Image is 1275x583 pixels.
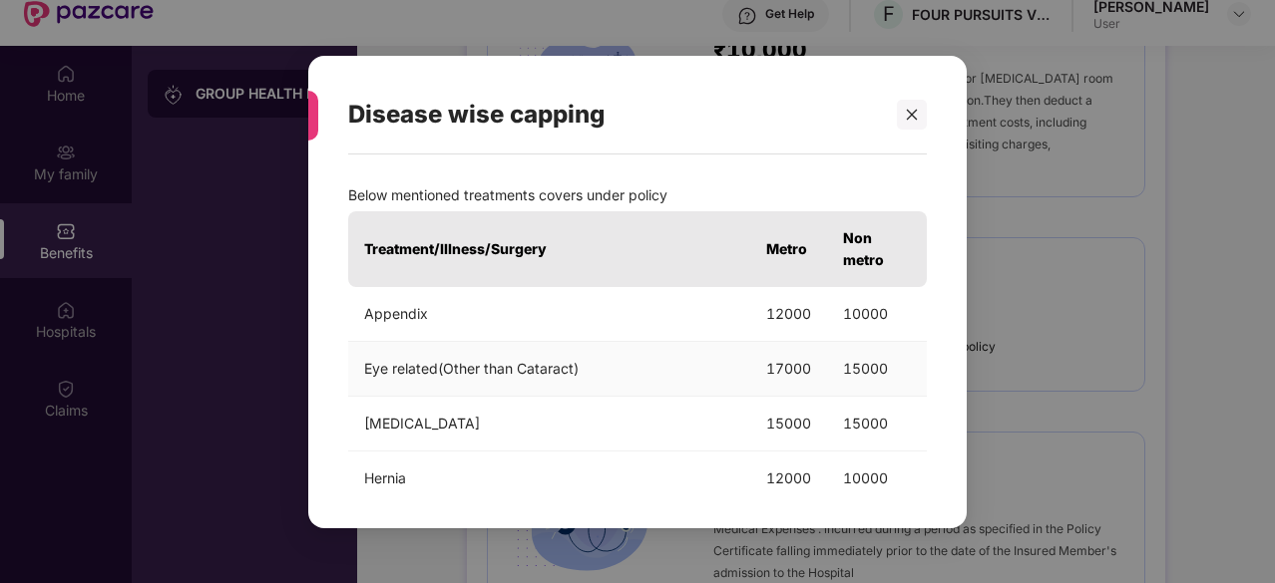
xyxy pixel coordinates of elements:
td: 10000 [827,286,927,341]
td: 10000 [827,450,927,505]
span: close [905,107,919,121]
td: [MEDICAL_DATA] [348,396,750,450]
td: Eye related(Other than Cataract) [348,341,750,396]
th: Treatment/Illness/Surgery [348,210,750,286]
p: Below mentioned treatments covers under policy [348,183,927,205]
td: 12000 [750,450,827,505]
td: Hernia [348,450,750,505]
td: 12000 [750,286,827,341]
td: 15000 [750,396,827,450]
td: 15000 [827,396,927,450]
td: 17000 [750,341,827,396]
td: 15000 [827,341,927,396]
th: Non metro [827,210,927,286]
th: Metro [750,210,827,286]
td: Appendix [348,286,750,341]
div: Disease wise capping [348,76,879,153]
